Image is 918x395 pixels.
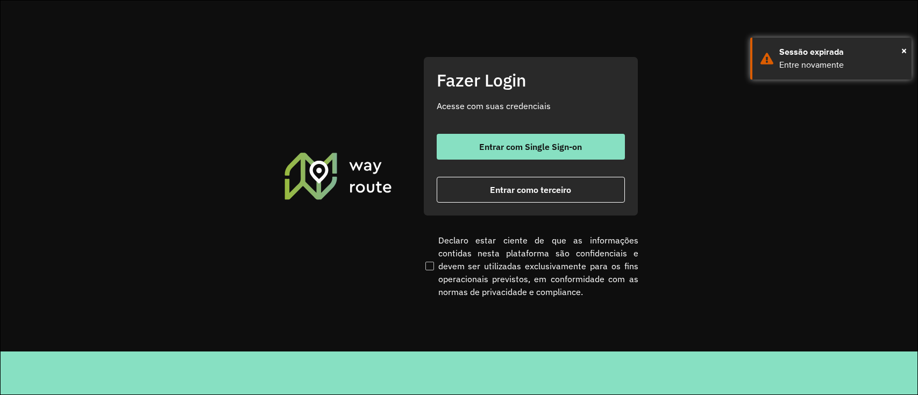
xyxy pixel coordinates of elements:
[901,42,907,59] button: Close
[490,185,571,194] span: Entrar como terceiro
[437,70,625,90] h2: Fazer Login
[901,42,907,59] span: ×
[779,46,903,59] div: Sessão expirada
[423,234,638,298] label: Declaro estar ciente de que as informações contidas nesta plataforma são confidenciais e devem se...
[437,99,625,112] p: Acesse com suas credenciais
[779,59,903,71] div: Entre novamente
[437,134,625,160] button: button
[437,177,625,203] button: button
[479,142,582,151] span: Entrar com Single Sign-on
[283,151,394,200] img: Roteirizador AmbevTech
